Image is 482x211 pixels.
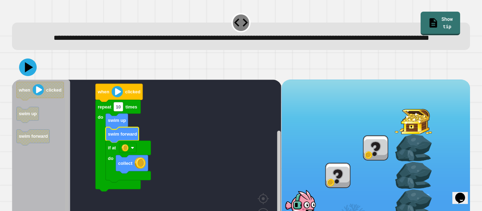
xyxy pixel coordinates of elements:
iframe: chat widget [452,183,475,204]
text: 10 [116,104,121,110]
text: if at [108,145,116,150]
text: repeat [98,104,112,110]
text: when [18,87,30,93]
text: swim forward [108,131,137,137]
text: times [126,104,137,110]
text: swim forward [19,134,48,139]
text: do [108,156,114,161]
text: when [97,89,109,94]
text: collect [118,161,133,166]
text: do [98,114,103,120]
text: swim up [19,111,37,116]
text: clicked [46,87,61,93]
a: Show tip [421,12,460,35]
text: swim up [108,118,126,123]
text: clicked [125,89,140,94]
